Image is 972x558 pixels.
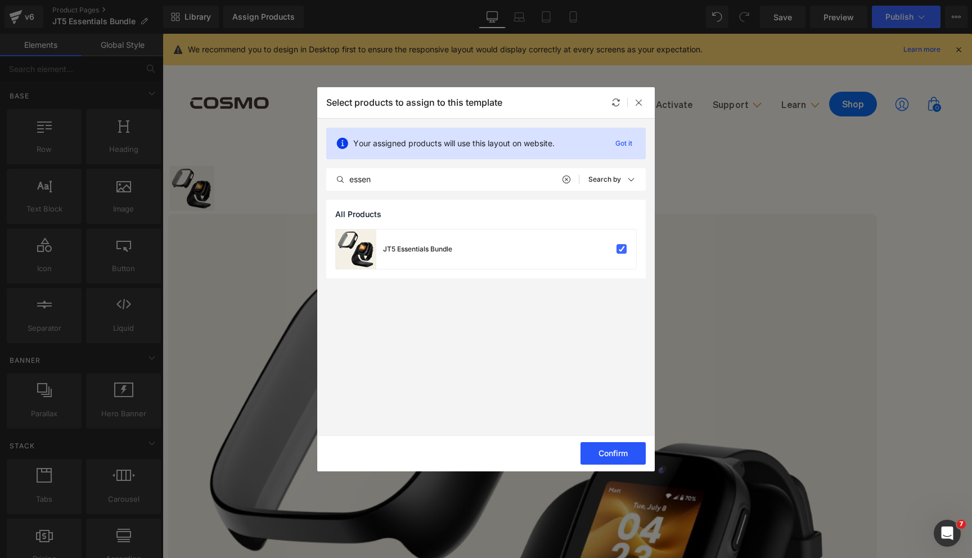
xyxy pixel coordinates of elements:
[7,132,53,179] a: JT5 Essentials Bundle
[336,229,376,269] a: product-img
[383,244,452,254] div: JT5 Essentials Bundle
[327,173,579,186] input: Search products
[957,520,966,529] span: 7
[770,70,778,78] span: 0
[353,137,555,150] p: Your assigned products will use this layout on website.
[580,442,646,465] button: Confirm
[28,60,106,78] img: Cosmo Technologies, Inc.
[611,137,637,150] p: Got it
[934,520,961,547] iframe: Intercom live chat
[326,97,502,108] p: Select products to assign to this template
[7,132,52,177] img: JT5 Essentials Bundle
[760,59,783,82] a: 0
[335,210,381,219] span: All Products
[723,58,756,83] a: Login to the Cosmo Together Parent Portal
[588,175,621,183] p: Search by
